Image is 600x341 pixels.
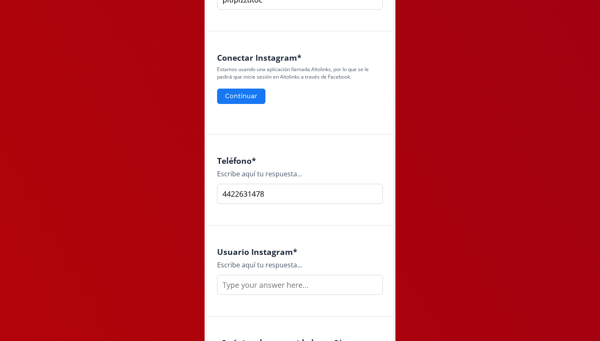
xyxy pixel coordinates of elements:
h4: Teléfono * [217,156,383,166]
div: Escribe aquí tu respuesta... [217,260,383,270]
button: Continuar [217,89,265,104]
h4: Usuario Instagram * [217,247,383,257]
input: Type your answer here... [217,275,383,295]
div: Escribe aquí tu respuesta... [217,169,383,179]
h4: Conectar Instagram * [217,53,383,62]
p: Estamos usando una aplicación llamada Altolinks, por lo que se le pedirá que inicie sesión en Alt... [217,66,383,81]
input: Type your answer here... [217,184,383,204]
